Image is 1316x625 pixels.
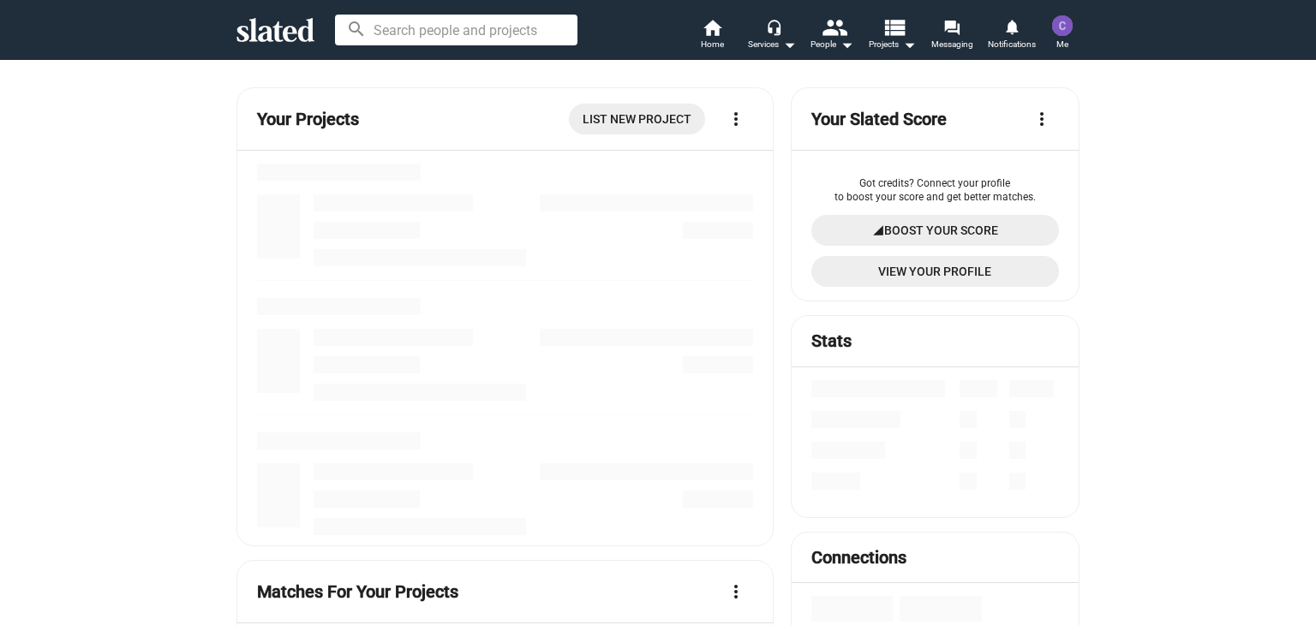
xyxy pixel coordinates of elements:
[742,17,802,55] button: Services
[822,15,846,39] mat-icon: people
[825,256,1045,287] span: View Your Profile
[1052,15,1073,36] img: C Freeman
[811,34,853,55] div: People
[1032,109,1052,129] mat-icon: more_vert
[811,330,852,353] mat-card-title: Stats
[702,17,722,38] mat-icon: home
[1056,34,1068,55] span: Me
[811,546,906,569] mat-card-title: Connections
[257,580,458,604] mat-card-title: Matches For Your Projects
[869,34,916,55] span: Projects
[862,17,922,55] button: Projects
[802,17,862,55] button: People
[569,104,705,134] a: List New Project
[811,108,947,131] mat-card-title: Your Slated Score
[882,15,906,39] mat-icon: view_list
[922,17,982,55] a: Messaging
[899,34,919,55] mat-icon: arrow_drop_down
[872,215,884,246] mat-icon: signal_cellular_4_bar
[726,581,746,602] mat-icon: more_vert
[766,19,781,34] mat-icon: headset_mic
[811,256,1059,287] a: View Your Profile
[811,177,1059,205] div: Got credits? Connect your profile to boost your score and get better matches.
[257,108,359,131] mat-card-title: Your Projects
[1042,12,1083,57] button: C FreemanMe
[884,215,998,246] span: Boost Your Score
[1003,18,1020,34] mat-icon: notifications
[726,109,746,129] mat-icon: more_vert
[779,34,799,55] mat-icon: arrow_drop_down
[988,34,1036,55] span: Notifications
[701,34,724,55] span: Home
[748,34,796,55] div: Services
[583,104,691,134] span: List New Project
[335,15,577,45] input: Search people and projects
[836,34,857,55] mat-icon: arrow_drop_down
[982,17,1042,55] a: Notifications
[931,34,973,55] span: Messaging
[682,17,742,55] a: Home
[943,19,960,35] mat-icon: forum
[811,215,1059,246] a: Boost Your Score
